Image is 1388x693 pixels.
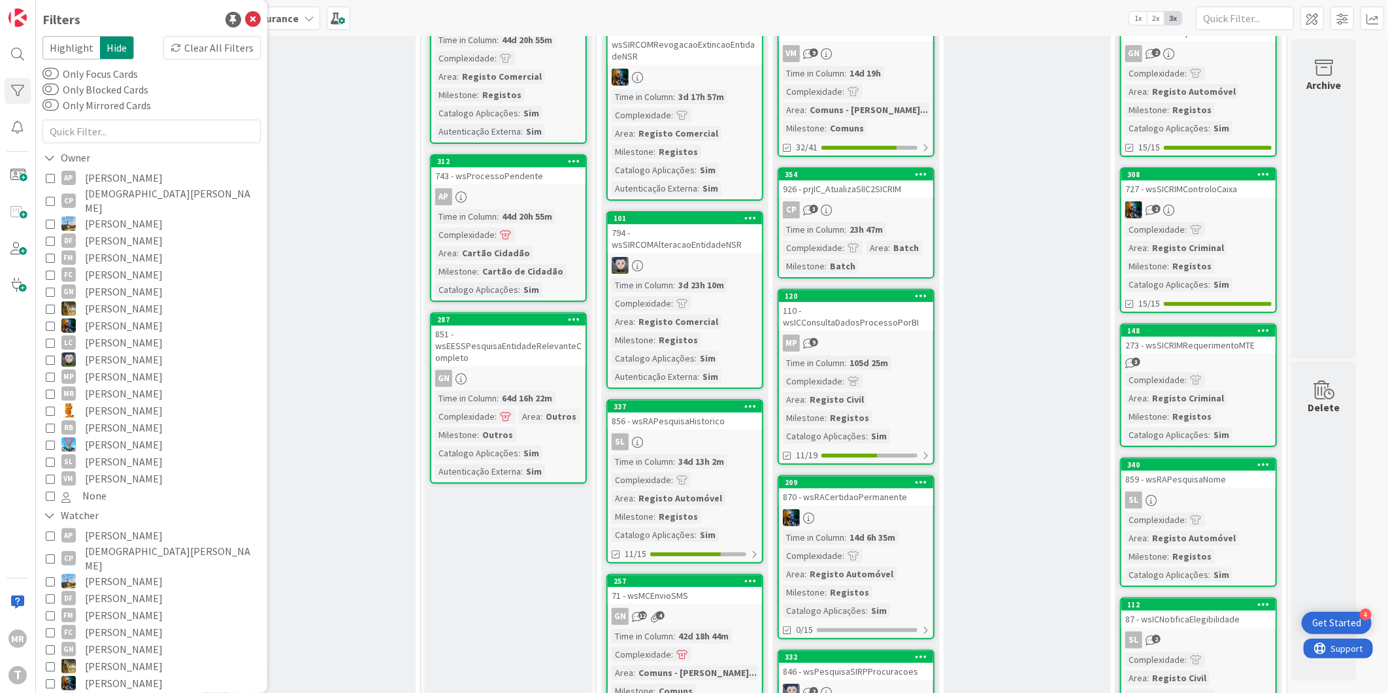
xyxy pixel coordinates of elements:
div: DF [61,233,76,248]
span: : [1185,222,1187,237]
div: GN [435,370,452,387]
div: Complexidade [1125,66,1185,80]
div: 926 - prjIC_AtualizaSIIC2SICRIM [779,180,933,197]
div: AP [61,171,76,185]
div: SL [61,454,76,469]
span: : [671,108,673,122]
button: RL [PERSON_NAME] [46,402,257,419]
span: 1x [1129,12,1147,25]
span: [PERSON_NAME] [85,300,163,317]
div: Area [1125,84,1147,99]
div: 794 - wsSIRCOMAlteracaoEntidadeNSR [608,224,762,253]
span: : [1167,259,1169,273]
div: Milestone [612,144,653,159]
span: : [495,228,497,242]
span: 3x [1165,12,1182,25]
span: : [497,33,499,47]
div: Open Get Started checklist, remaining modules: 4 [1302,612,1372,634]
div: Area [783,103,804,117]
div: 354 [779,169,933,180]
img: SF [61,437,76,452]
div: 44d 20h 55m [499,209,555,224]
span: : [653,144,655,159]
div: Archive [1307,77,1342,93]
span: : [695,351,697,365]
div: GN [1121,45,1276,62]
span: : [842,84,844,99]
span: [PERSON_NAME] [85,573,163,590]
span: : [497,209,499,224]
button: AP [PERSON_NAME] [46,527,257,544]
span: 9 [810,338,818,346]
span: [PERSON_NAME] [85,334,163,351]
span: : [842,241,844,255]
button: JC [PERSON_NAME] [46,675,257,692]
span: [PERSON_NAME] [85,436,163,453]
img: JC [61,301,76,316]
span: [PERSON_NAME] [85,317,163,334]
div: Batch [827,259,859,273]
button: LS [PERSON_NAME] [46,351,257,368]
span: Hide [100,36,134,59]
input: Quick Filter... [42,120,261,143]
div: Catalogo Aplicações [612,351,695,365]
span: : [495,51,497,65]
div: Registo Comercial [635,126,721,141]
span: : [518,106,520,120]
div: 3d 23h 10m [675,278,727,292]
div: 851 - wsEESSPesquisaEntidadeRelevanteCompleto [431,326,586,366]
span: [PERSON_NAME] [85,232,163,249]
span: : [671,296,673,311]
div: 101794 - wsSIRCOMAlteracaoEntidadeNSR [608,212,762,253]
span: [PERSON_NAME] [85,607,163,624]
button: MR [PERSON_NAME] [46,385,257,402]
span: : [695,163,697,177]
div: 312743 - wsProcessoPendente [431,156,586,184]
div: Milestone [1125,259,1167,273]
div: LC [61,335,76,350]
div: 112 [1121,599,1276,611]
div: AP [61,528,76,543]
div: Comuns - [PERSON_NAME]... [806,103,931,117]
label: Only Focus Cards [42,66,138,82]
div: 25771 - wsMCEnvioSMS [608,575,762,604]
span: [PERSON_NAME] [85,385,163,402]
label: Only Mirrored Cards [42,97,151,113]
span: 15/15 [1138,297,1160,311]
div: MP [783,335,800,352]
span: : [477,264,479,279]
span: : [844,222,846,237]
button: SL [PERSON_NAME] [46,453,257,470]
div: 308 [1121,169,1276,180]
div: Complexidade [1125,373,1185,387]
div: Sim [520,282,542,297]
img: DG [61,574,76,588]
span: 2 [1152,48,1161,57]
span: : [497,391,499,405]
button: FC [PERSON_NAME] [46,266,257,283]
div: Sim [523,124,545,139]
span: [PERSON_NAME] [85,368,163,385]
div: Area [612,126,633,141]
div: Complexidade [783,84,842,99]
div: JC [608,69,762,86]
span: : [888,241,890,255]
div: 101 [608,212,762,224]
div: 797 - wsSIRCOMRevogacaoExtincaoEntidadeNSR [608,24,762,65]
div: 287 [437,315,586,324]
div: SL [1121,492,1276,509]
div: Autenticação Externa [612,369,697,384]
button: JC [PERSON_NAME] [46,300,257,317]
span: Support [27,2,59,18]
div: FC [61,267,76,282]
div: CP [779,201,933,218]
div: Complexidade [783,241,842,255]
span: : [697,369,699,384]
div: LS [608,257,762,274]
span: [DEMOGRAPHIC_DATA][PERSON_NAME] [85,544,257,573]
div: 743 - wsProcessoPendente [431,167,586,184]
div: 120110 - wsICConsultaDadosProcessoPorBI [779,290,933,331]
span: [PERSON_NAME] [85,351,163,368]
span: : [844,356,846,370]
img: JC [61,318,76,333]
